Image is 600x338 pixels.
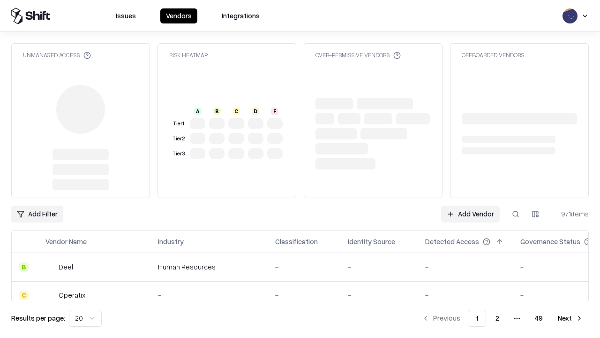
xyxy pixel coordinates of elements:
div: Human Resources [158,262,260,272]
div: A [194,108,202,115]
div: D [252,108,259,115]
nav: pagination [416,310,589,327]
div: Over-Permissive Vendors [315,51,401,59]
div: Tier 2 [171,135,186,143]
div: - [425,290,505,300]
div: F [271,108,278,115]
div: Tier 1 [171,120,186,128]
button: Vendors [160,8,197,23]
div: - [348,262,410,272]
div: Vendor Name [45,237,87,246]
div: - [275,262,333,272]
div: Deel [59,262,73,272]
div: Identity Source [348,237,395,246]
div: C [19,291,29,300]
div: C [232,108,240,115]
button: Issues [110,8,142,23]
button: 49 [527,310,550,327]
div: B [213,108,221,115]
div: - [425,262,505,272]
img: Operatix [45,291,55,300]
div: 971 items [551,209,589,219]
div: Operatix [59,290,85,300]
div: Industry [158,237,184,246]
button: Next [552,310,589,327]
div: Tier 3 [171,150,186,158]
div: Unmanaged Access [23,51,91,59]
button: 1 [468,310,486,327]
a: Add Vendor [441,206,500,223]
div: Offboarded Vendors [462,51,524,59]
div: B [19,262,29,272]
button: 2 [488,310,507,327]
img: Deel [45,262,55,272]
div: Classification [275,237,318,246]
button: Add Filter [11,206,63,223]
div: - [275,290,333,300]
button: Integrations [216,8,265,23]
div: Governance Status [520,237,580,246]
div: - [348,290,410,300]
div: Risk Heatmap [169,51,208,59]
p: Results per page: [11,313,65,323]
div: - [158,290,260,300]
div: Detected Access [425,237,479,246]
